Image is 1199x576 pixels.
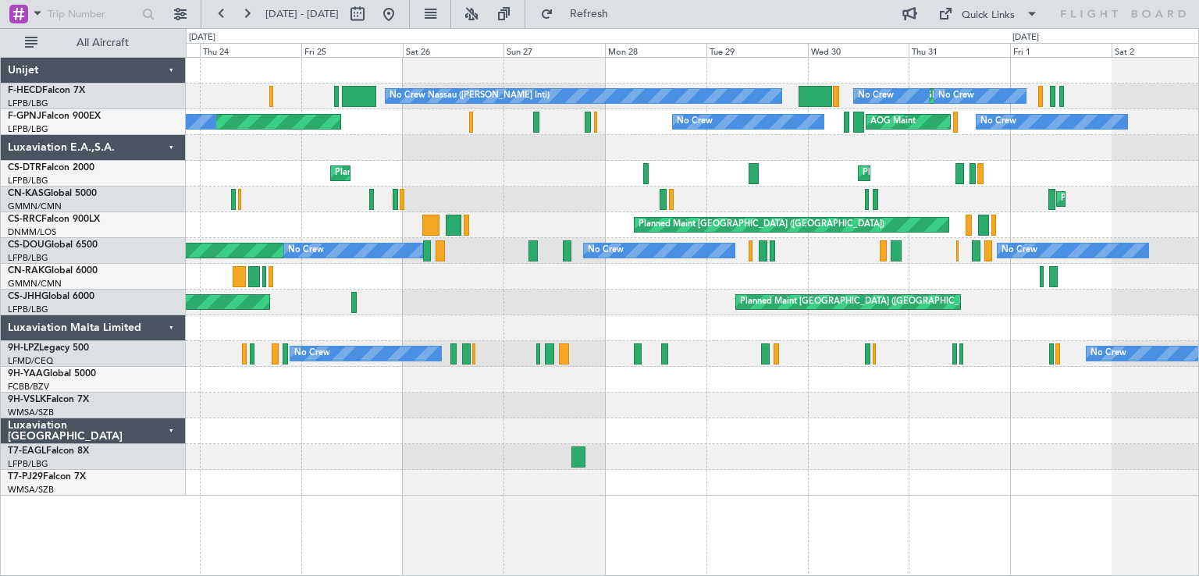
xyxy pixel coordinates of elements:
[503,43,605,57] div: Sun 27
[8,278,62,290] a: GMMN/CMN
[8,189,44,198] span: CN-KAS
[980,110,1016,133] div: No Crew
[41,37,165,48] span: All Aircraft
[48,2,137,26] input: Trip Number
[938,84,974,108] div: No Crew
[557,9,622,20] span: Refresh
[808,43,909,57] div: Wed 30
[588,239,624,262] div: No Crew
[8,201,62,212] a: GMMN/CMN
[8,266,98,276] a: CN-RAKGlobal 6000
[8,226,56,238] a: DNMM/LOS
[533,2,627,27] button: Refresh
[8,381,49,393] a: FCBB/BZV
[677,110,713,133] div: No Crew
[8,189,97,198] a: CN-KASGlobal 5000
[403,43,504,57] div: Sat 26
[8,446,46,456] span: T7-EAGL
[8,112,41,121] span: F-GPNJ
[8,252,48,264] a: LFPB/LBG
[8,395,89,404] a: 9H-VSLKFalcon 7X
[8,266,44,276] span: CN-RAK
[8,484,54,496] a: WMSA/SZB
[909,43,1010,57] div: Thu 31
[8,123,48,135] a: LFPB/LBG
[8,175,48,187] a: LFPB/LBG
[8,407,54,418] a: WMSA/SZB
[8,395,46,404] span: 9H-VSLK
[8,343,39,353] span: 9H-LPZ
[8,369,96,379] a: 9H-YAAGlobal 5000
[8,446,89,456] a: T7-EAGLFalcon 8X
[8,98,48,109] a: LFPB/LBG
[605,43,706,57] div: Mon 28
[8,240,98,250] a: CS-DOUGlobal 6500
[301,43,403,57] div: Fri 25
[8,472,43,482] span: T7-PJ29
[639,213,884,236] div: Planned Maint [GEOGRAPHIC_DATA] ([GEOGRAPHIC_DATA])
[962,8,1015,23] div: Quick Links
[1012,31,1039,44] div: [DATE]
[8,112,101,121] a: F-GPNJFalcon 900EX
[740,290,986,314] div: Planned Maint [GEOGRAPHIC_DATA] ([GEOGRAPHIC_DATA])
[288,239,324,262] div: No Crew
[8,215,41,224] span: CS-RRC
[8,292,41,301] span: CS-JHH
[8,86,85,95] a: F-HECDFalcon 7X
[335,162,562,185] div: Planned Maint [PERSON_NAME] ([GEOGRAPHIC_DATA])
[200,43,301,57] div: Thu 24
[706,43,808,57] div: Tue 29
[8,458,48,470] a: LFPB/LBG
[870,110,916,133] div: AOG Maint
[8,304,48,315] a: LFPB/LBG
[8,472,86,482] a: T7-PJ29Falcon 7X
[1090,342,1126,365] div: No Crew
[8,369,43,379] span: 9H-YAA
[294,342,330,365] div: No Crew
[8,215,100,224] a: CS-RRCFalcon 900LX
[265,7,339,21] span: [DATE] - [DATE]
[930,2,1046,27] button: Quick Links
[1010,43,1112,57] div: Fri 1
[390,84,550,108] div: No Crew Nassau ([PERSON_NAME] Intl)
[8,86,42,95] span: F-HECD
[863,162,1037,185] div: Planned Maint Nice ([GEOGRAPHIC_DATA])
[8,163,41,172] span: CS-DTR
[17,30,169,55] button: All Aircraft
[858,84,894,108] div: No Crew
[8,355,53,367] a: LFMD/CEQ
[8,240,44,250] span: CS-DOU
[8,292,94,301] a: CS-JHHGlobal 6000
[1002,239,1037,262] div: No Crew
[189,31,215,44] div: [DATE]
[8,343,89,353] a: 9H-LPZLegacy 500
[8,163,94,172] a: CS-DTRFalcon 2000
